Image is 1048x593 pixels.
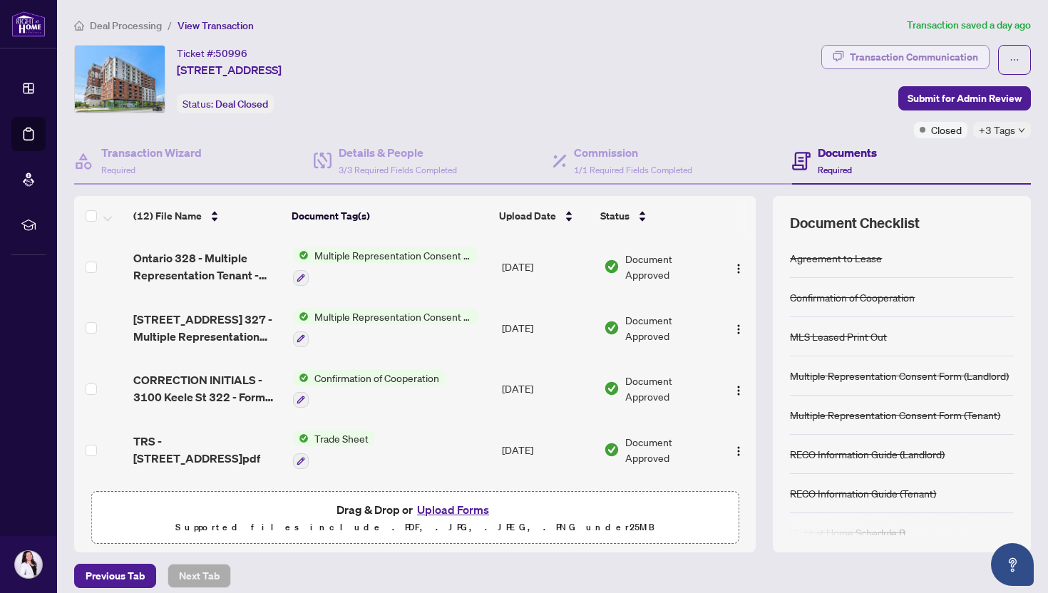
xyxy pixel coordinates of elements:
[101,165,135,175] span: Required
[1018,127,1025,134] span: down
[818,165,852,175] span: Required
[74,21,84,31] span: home
[309,309,478,324] span: Multiple Representation Consent Form (Landlord)
[604,320,620,336] img: Document Status
[293,370,309,386] img: Status Icon
[339,165,457,175] span: 3/3 Required Fields Completed
[499,208,556,224] span: Upload Date
[496,297,597,359] td: [DATE]
[595,196,717,236] th: Status
[178,19,254,32] span: View Transaction
[293,309,478,347] button: Status IconMultiple Representation Consent Form (Landlord)
[133,208,202,224] span: (12) File Name
[86,564,145,587] span: Previous Tab
[790,329,887,344] div: MLS Leased Print Out
[1010,55,1019,65] span: ellipsis
[979,122,1015,138] span: +3 Tags
[496,236,597,297] td: [DATE]
[600,208,630,224] span: Status
[625,312,716,344] span: Document Approved
[727,255,750,278] button: Logo
[293,430,309,446] img: Status Icon
[625,373,716,404] span: Document Approved
[907,17,1031,33] article: Transaction saved a day ago
[496,480,597,542] td: [DATE]
[177,61,282,78] span: [STREET_ADDRESS]
[625,434,716,465] span: Document Approved
[790,446,945,462] div: RECO Information Guide (Landlord)
[128,196,286,236] th: (12) File Name
[733,445,744,457] img: Logo
[101,144,202,161] h4: Transaction Wizard
[286,196,493,236] th: Document Tag(s)
[11,11,46,37] img: logo
[727,438,750,461] button: Logo
[92,492,738,545] span: Drag & Drop orUpload FormsSupported files include .PDF, .JPG, .JPEG, .PNG under25MB
[898,86,1031,110] button: Submit for Admin Review
[790,289,915,305] div: Confirmation of Cooperation
[727,377,750,400] button: Logo
[293,430,374,469] button: Status IconTrade Sheet
[496,359,597,420] td: [DATE]
[625,251,716,282] span: Document Approved
[850,46,978,68] div: Transaction Communication
[413,500,493,519] button: Upload Forms
[337,500,493,519] span: Drag & Drop or
[101,519,729,536] p: Supported files include .PDF, .JPG, .JPEG, .PNG under 25 MB
[293,247,478,286] button: Status IconMultiple Representation Consent Form (Tenant)
[496,419,597,480] td: [DATE]
[293,309,309,324] img: Status Icon
[604,381,620,396] img: Document Status
[733,385,744,396] img: Logo
[818,144,877,161] h4: Documents
[908,87,1022,110] span: Submit for Admin Review
[133,249,282,284] span: Ontario 328 - Multiple Representation Tenant - Acknowledgement and Consent Disclosure 1.pdf
[790,213,920,233] span: Document Checklist
[493,196,595,236] th: Upload Date
[733,324,744,335] img: Logo
[604,442,620,458] img: Document Status
[177,45,247,61] div: Ticket #:
[168,564,231,588] button: Next Tab
[75,46,165,113] img: IMG-W12360753_1.jpg
[790,485,936,501] div: RECO Information Guide (Tenant)
[574,144,692,161] h4: Commission
[790,407,1000,423] div: Multiple Representation Consent Form (Tenant)
[15,551,42,578] img: Profile Icon
[790,368,1009,383] div: Multiple Representation Consent Form (Landlord)
[821,45,990,69] button: Transaction Communication
[309,247,478,263] span: Multiple Representation Consent Form (Tenant)
[133,371,282,406] span: CORRECTION INITIALS - 3100 Keele St 322 - Form 324 page 1.pdf
[339,144,457,161] h4: Details & People
[733,263,744,274] img: Logo
[293,247,309,263] img: Status Icon
[177,94,274,113] div: Status:
[133,433,282,467] span: TRS - [STREET_ADDRESS]pdf
[991,543,1034,586] button: Open asap
[293,370,445,408] button: Status IconConfirmation of Cooperation
[309,370,445,386] span: Confirmation of Cooperation
[309,430,374,446] span: Trade Sheet
[574,165,692,175] span: 1/1 Required Fields Completed
[74,564,156,588] button: Previous Tab
[727,316,750,339] button: Logo
[790,250,882,266] div: Agreement to Lease
[931,122,962,138] span: Closed
[168,17,172,33] li: /
[215,47,247,60] span: 50996
[604,259,620,274] img: Document Status
[133,311,282,345] span: [STREET_ADDRESS] 327 - Multiple Representation Landlord - Acknowledgement and Consent 1.pdf
[90,19,162,32] span: Deal Processing
[215,98,268,110] span: Deal Closed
